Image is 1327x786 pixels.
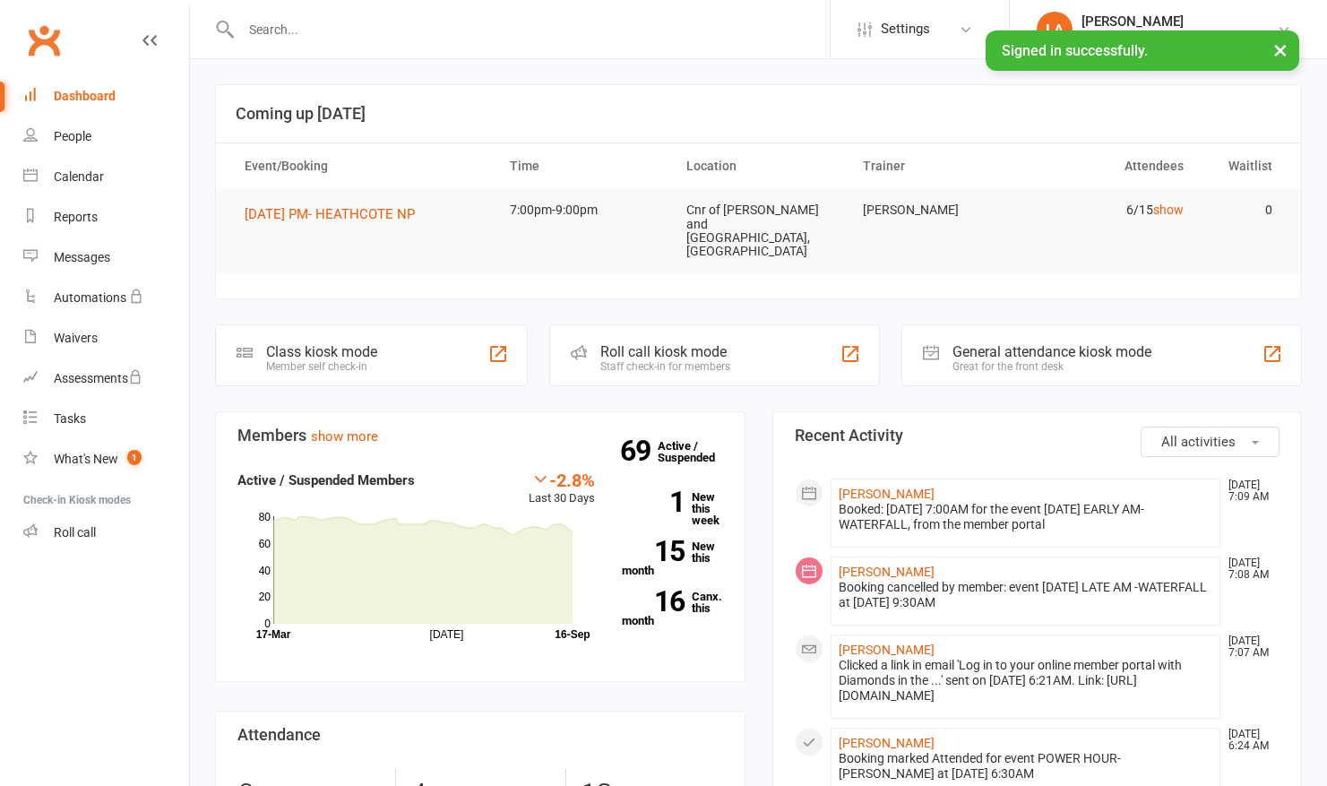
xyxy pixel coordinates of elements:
div: Booked: [DATE] 7:00AM for the event [DATE] EARLY AM- WATERFALL, from the member portal [839,502,1213,532]
a: Assessments [23,358,189,399]
a: What's New1 [23,439,189,479]
div: Calendar [54,169,104,184]
a: [PERSON_NAME] [839,487,935,501]
div: Staff check-in for members [600,360,730,373]
div: Reports [54,210,98,224]
div: Messages [54,250,110,264]
div: -2.8% [529,470,595,489]
div: Class kiosk mode [266,343,377,360]
a: 16Canx. this month [622,591,723,626]
a: 1New this week [622,491,723,526]
div: Booking marked Attended for event POWER HOUR-[PERSON_NAME] at [DATE] 6:30AM [839,751,1213,782]
a: Clubworx [22,18,66,63]
span: All activities [1161,434,1236,450]
div: Tasks [54,411,86,426]
time: [DATE] 7:07 AM [1219,635,1279,659]
div: Member self check-in [266,360,377,373]
button: [DATE] PM- HEATHCOTE NP [245,203,427,225]
th: Waitlist [1200,143,1288,189]
time: [DATE] 7:08 AM [1219,557,1279,581]
span: 1 [127,450,142,465]
a: Dashboard [23,76,189,117]
div: Last 30 Days [529,470,595,508]
a: Messages [23,238,189,278]
h3: Recent Activity [795,427,1280,445]
span: Signed in successfully. [1002,42,1148,59]
td: Cnr of [PERSON_NAME] and [GEOGRAPHIC_DATA], [GEOGRAPHIC_DATA] [670,189,847,273]
th: Time [494,143,670,189]
a: [PERSON_NAME] [839,736,935,750]
td: 6/15 [1023,189,1200,231]
time: [DATE] 7:09 AM [1219,479,1279,503]
strong: 15 [622,538,685,565]
strong: 16 [622,588,685,615]
div: Booking cancelled by member: event [DATE] LATE AM -WATERFALL at [DATE] 9:30AM [839,580,1213,610]
a: Tasks [23,399,189,439]
a: [PERSON_NAME] [839,565,935,579]
a: Waivers [23,318,189,358]
div: Diamonds in the Rough Adventures [1081,30,1277,46]
div: Clicked a link in email 'Log in to your online member portal with Diamonds in the ...' sent on [D... [839,658,1213,704]
div: Roll call kiosk mode [600,343,730,360]
div: People [54,129,91,143]
th: Trainer [847,143,1023,189]
a: People [23,117,189,157]
th: Location [670,143,847,189]
td: [PERSON_NAME] [847,189,1023,231]
div: Waivers [54,331,98,345]
span: Settings [881,9,930,49]
div: What's New [54,452,118,466]
button: × [1264,30,1297,69]
a: 69Active / Suspended [658,427,737,477]
div: Automations [54,290,126,305]
th: Attendees [1023,143,1200,189]
strong: 1 [622,488,685,515]
div: Great for the front desk [952,360,1151,373]
a: [PERSON_NAME] [839,643,935,657]
div: Dashboard [54,89,116,103]
h3: Coming up [DATE] [236,105,1281,123]
time: [DATE] 6:24 AM [1219,729,1279,752]
div: LA [1037,12,1073,48]
a: Automations [23,278,189,318]
a: Roll call [23,513,189,553]
div: [PERSON_NAME] [1081,13,1277,30]
div: General attendance kiosk mode [952,343,1151,360]
th: Event/Booking [228,143,494,189]
a: show more [311,428,378,445]
td: 7:00pm-9:00pm [494,189,670,231]
a: 15New this month [622,540,723,576]
h3: Members [237,427,723,445]
strong: 69 [620,437,658,464]
button: All activities [1141,427,1280,457]
span: [DATE] PM- HEATHCOTE NP [245,206,415,222]
h3: Attendance [237,726,723,744]
td: 0 [1200,189,1288,231]
a: show [1153,203,1184,217]
a: Reports [23,197,189,238]
a: Calendar [23,157,189,197]
div: Roll call [54,525,96,540]
div: Assessments [54,371,142,385]
strong: Active / Suspended Members [237,472,415,488]
input: Search... [236,17,830,42]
